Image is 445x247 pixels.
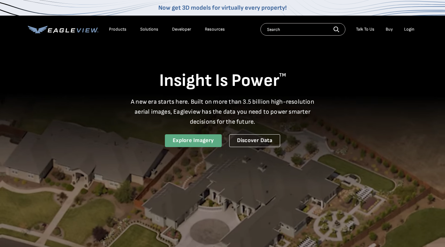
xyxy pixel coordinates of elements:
input: Search [260,23,345,36]
a: Buy [386,27,393,32]
a: Discover Data [229,134,280,147]
div: Products [109,27,126,32]
a: Now get 3D models for virtually every property! [158,4,287,12]
a: Explore Imagery [165,134,222,147]
h1: Insight Is Power [28,70,418,92]
div: Resources [205,27,225,32]
div: Talk To Us [356,27,374,32]
sup: TM [279,72,286,78]
div: Solutions [140,27,158,32]
div: Login [404,27,414,32]
p: A new era starts here. Built on more than 3.5 billion high-resolution aerial images, Eagleview ha... [127,97,318,127]
a: Developer [172,27,191,32]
